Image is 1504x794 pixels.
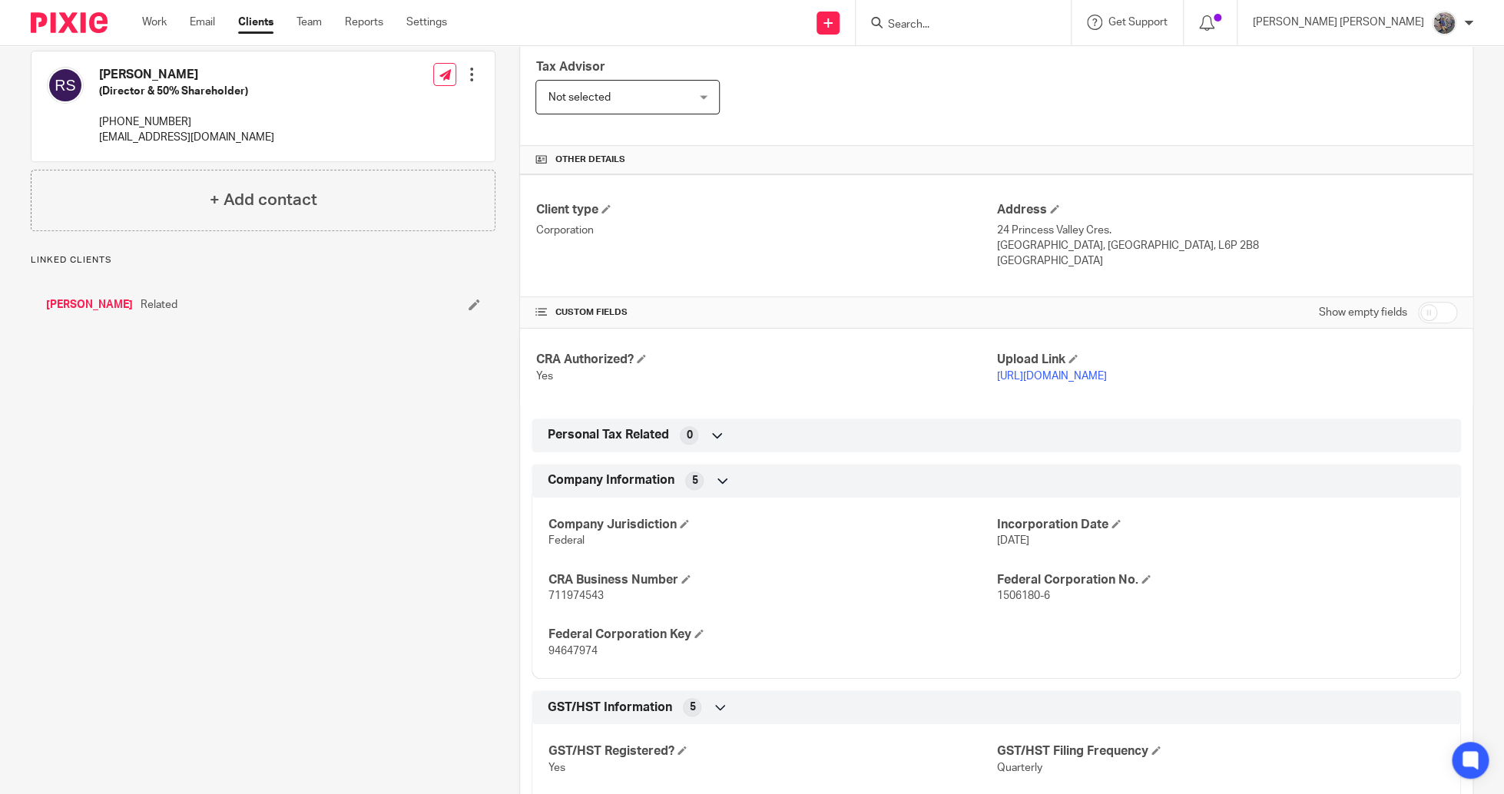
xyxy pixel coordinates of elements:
[99,130,274,145] p: [EMAIL_ADDRESS][DOMAIN_NAME]
[548,743,996,759] h4: GST/HST Registered?
[238,15,273,30] a: Clients
[996,591,1049,601] span: 1506180-6
[689,700,695,715] span: 5
[996,763,1042,773] span: Quarterly
[996,517,1445,533] h4: Incorporation Date
[996,572,1445,588] h4: Federal Corporation No.
[31,254,495,266] p: Linked clients
[1108,17,1168,28] span: Get Support
[535,223,996,238] p: Corporation
[547,472,674,488] span: Company Information
[47,67,84,104] img: svg%3E
[548,572,996,588] h4: CRA Business Number
[535,202,996,218] h4: Client type
[142,15,167,30] a: Work
[548,92,610,103] span: Not selected
[555,154,624,166] span: Other details
[548,591,603,601] span: 711974543
[31,12,108,33] img: Pixie
[535,61,605,73] span: Tax Advisor
[996,743,1445,759] h4: GST/HST Filing Frequency
[210,188,317,212] h4: + Add contact
[296,15,322,30] a: Team
[547,427,668,443] span: Personal Tax Related
[1319,305,1407,320] label: Show empty fields
[99,114,274,130] p: [PHONE_NUMBER]
[548,627,996,643] h4: Federal Corporation Key
[996,202,1457,218] h4: Address
[1432,11,1456,35] img: 20160912_191538.jpg
[886,18,1025,32] input: Search
[996,371,1106,382] a: [URL][DOMAIN_NAME]
[345,15,383,30] a: Reports
[996,253,1457,269] p: [GEOGRAPHIC_DATA]
[190,15,215,30] a: Email
[691,473,697,488] span: 5
[996,535,1029,546] span: [DATE]
[46,297,133,313] a: [PERSON_NAME]
[99,84,274,99] h5: (Director & 50% Shareholder)
[99,67,274,83] h4: [PERSON_NAME]
[548,535,584,546] span: Federal
[548,517,996,533] h4: Company Jurisdiction
[141,297,177,313] span: Related
[535,306,996,319] h4: CUSTOM FIELDS
[535,352,996,368] h4: CRA Authorized?
[996,223,1457,238] p: 24 Princess Valley Cres.
[535,371,552,382] span: Yes
[547,700,671,716] span: GST/HST Information
[996,352,1457,368] h4: Upload Link
[548,763,565,773] span: Yes
[1253,15,1424,30] p: [PERSON_NAME] [PERSON_NAME]
[996,238,1457,253] p: [GEOGRAPHIC_DATA], [GEOGRAPHIC_DATA], L6P 2B8
[548,646,597,657] span: 94647974
[406,15,447,30] a: Settings
[686,428,692,443] span: 0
